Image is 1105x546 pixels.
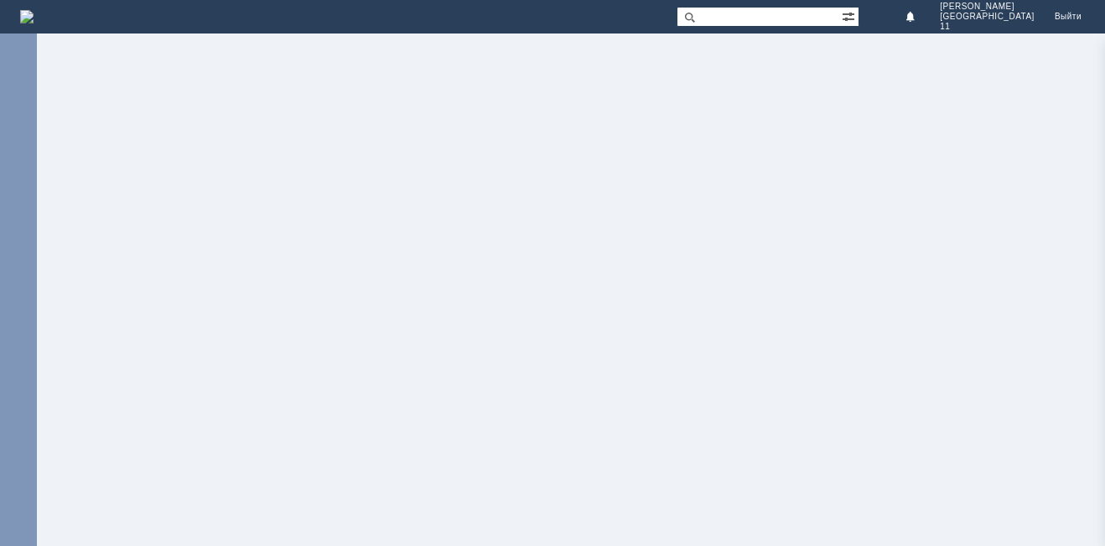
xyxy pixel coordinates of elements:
[842,8,859,23] span: Расширенный поиск
[940,12,1035,22] span: [GEOGRAPHIC_DATA]
[20,10,34,23] img: logo
[20,10,34,23] a: Перейти на домашнюю страницу
[940,22,1035,32] span: 11
[940,2,1035,12] span: [PERSON_NAME]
